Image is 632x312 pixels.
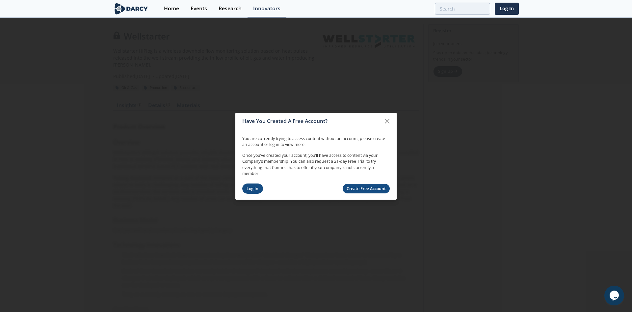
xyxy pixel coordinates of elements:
[495,3,519,15] a: Log In
[435,3,490,15] input: Advanced Search
[164,6,179,11] div: Home
[253,6,280,11] div: Innovators
[191,6,207,11] div: Events
[242,184,263,194] a: Log In
[113,3,149,14] img: logo-wide.svg
[343,184,390,193] a: Create Free Account
[242,115,381,128] div: Have You Created A Free Account?
[604,286,625,305] iframe: chat widget
[219,6,242,11] div: Research
[242,153,390,177] p: Once you’ve created your account, you’ll have access to content via your Company’s membership. Yo...
[242,136,390,148] p: You are currently trying to access content without an account, please create an account or log in...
